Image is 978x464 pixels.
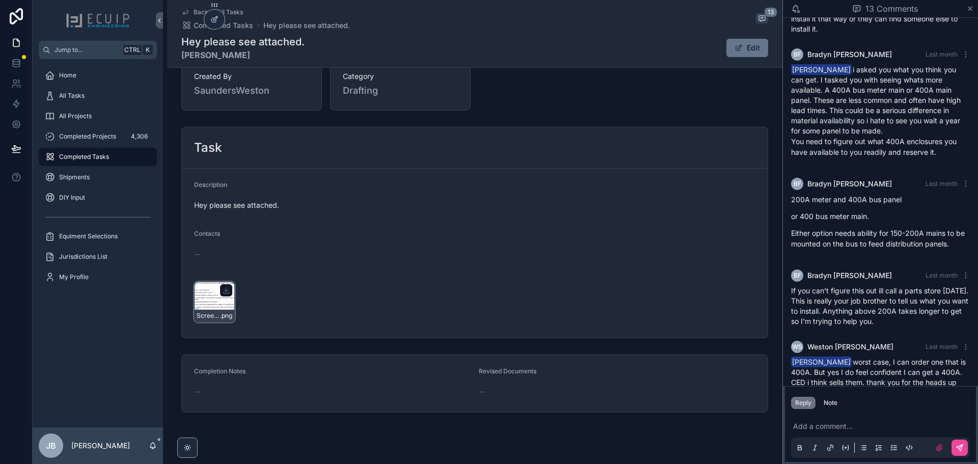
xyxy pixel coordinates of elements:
p: or 400 bus meter main. [791,211,970,222]
div: i asked you what you think you can get. I tasked you with seeing whats more available. A 400A bus... [791,65,970,157]
a: Jurisdictions List [39,248,157,266]
button: Note [820,397,841,409]
span: Description [194,181,227,188]
a: Back to All Tasks [181,8,243,16]
span: worst case, I can order one that is 400A. But yes I do feel confident I can get a 400A. CED i thi... [791,358,966,387]
span: Bradyn [PERSON_NAME] [807,49,892,60]
a: DIY Input [39,188,157,207]
span: My Profile [59,273,89,281]
span: -- [194,387,200,397]
p: You need to figure out what 400A enclosures you have available to you readily and reserve it. [791,136,970,157]
span: Category [343,71,458,81]
span: 13 [764,7,777,17]
a: Completed Projects4,306 [39,127,157,146]
a: Equiment Selections [39,227,157,245]
button: Edit [726,39,768,57]
p: Either option needs ability for 150-200A mains to be mounted on the bus to feed distribution panels. [791,228,970,249]
span: Bradyn [PERSON_NAME] [807,270,892,281]
span: Drafting [343,84,378,98]
span: Last month [926,180,958,187]
span: BF [794,180,801,188]
span: DIY Input [59,194,85,202]
p: [PERSON_NAME] [71,441,130,451]
span: Equiment Selections [59,232,118,240]
span: Ctrl [123,45,142,55]
span: Completed Tasks [59,153,109,161]
h1: Hey please see attached. [181,35,305,49]
strong: [PERSON_NAME] [181,49,305,61]
div: 4,306 [128,130,151,143]
span: If you can't figure this out ill call a parts store [DATE]. This is really your job brother to te... [791,286,968,325]
span: Last month [926,271,958,279]
span: Hey please see attached. [194,200,755,210]
span: Jurisdictions List [59,253,107,261]
span: Completion Notes [194,367,246,375]
span: Back to All Tasks [194,8,243,16]
span: K [144,46,152,54]
span: [PERSON_NAME] [791,64,852,75]
span: 13 Comments [865,3,918,15]
span: -- [479,387,485,397]
a: All Projects [39,107,157,125]
span: Last month [926,50,958,58]
span: .png [220,312,232,320]
h2: Task [194,140,222,156]
span: Created By [194,71,309,81]
span: JB [46,440,56,452]
button: 13 [756,13,768,25]
span: Screenshot-2025-07-03-at-5.59.09-PM [197,312,220,320]
span: Weston [PERSON_NAME] [807,342,893,352]
img: App logo [66,12,130,29]
a: Completed Tasks [39,148,157,166]
div: scrollable content [33,59,163,299]
span: SaundersWeston [194,84,309,98]
a: All Tasks [39,87,157,105]
a: Shipments [39,168,157,186]
span: WS [792,343,802,351]
span: BF [794,50,801,59]
a: My Profile [39,268,157,286]
span: Shipments [59,173,90,181]
span: Last month [926,343,958,350]
span: -- [194,249,200,259]
button: Jump to...CtrlK [39,41,157,59]
span: All Projects [59,112,92,120]
span: Revised Documents [479,367,536,375]
span: [PERSON_NAME] [791,357,852,367]
a: Completed Tasks [181,20,253,31]
span: BF [794,271,801,280]
a: Home [39,66,157,85]
div: Note [824,399,837,407]
span: Contacts [194,230,220,237]
span: All Tasks [59,92,85,100]
p: 200A meter and 400A bus panel [791,194,970,205]
span: Completed Tasks [194,20,253,31]
span: Completed Projects [59,132,116,141]
button: Reply [791,397,816,409]
a: Hey please see attached. [263,20,350,31]
span: Home [59,71,76,79]
span: Jump to... [55,46,119,54]
span: Bradyn [PERSON_NAME] [807,179,892,189]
